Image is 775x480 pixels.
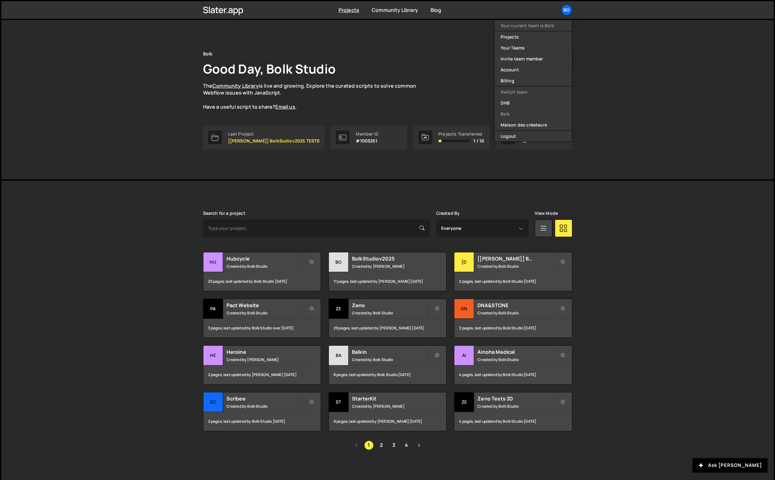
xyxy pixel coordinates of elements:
[477,357,553,362] small: Created by Bolk Studio
[329,299,349,319] div: Ze
[212,82,259,89] a: Community Library
[203,60,336,77] h1: Good Day, Bolk Studio
[356,132,378,137] div: Member ID
[329,252,446,291] a: Bo BolkStudiov2025 Created by [PERSON_NAME] 11 pages, last updated by [PERSON_NAME] [DATE]
[535,211,558,216] label: View Mode
[477,348,553,355] h2: Ainoha Medical
[454,346,474,365] div: Ai
[352,302,427,309] h2: Zeno
[372,7,418,13] a: Community Library
[494,131,572,142] button: Logout
[438,132,484,137] div: Projects Transferred
[436,211,460,216] label: Created By
[203,319,321,338] div: 3 pages, last updated by Bolk Studio over [DATE]
[494,64,572,75] a: Account
[521,138,551,143] p: 42
[203,346,223,365] div: He
[494,75,572,86] a: Billing
[454,392,474,412] div: Ze
[203,252,223,272] div: Hu
[203,392,223,412] div: Sc
[454,412,572,431] div: 4 pages, last updated by Bolk Studio [DATE]
[352,264,427,269] small: Created by [PERSON_NAME]
[227,348,302,355] h2: Heroine
[329,365,446,384] div: 8 pages, last updated by Bolk Studio [DATE]
[352,310,427,316] small: Created by Bolk Studio
[203,345,321,385] a: He Heroine Created by [PERSON_NAME] 2 pages, last updated by [PERSON_NAME] [DATE]
[454,299,474,319] div: DN
[203,211,245,216] label: Search for a project
[477,264,553,269] small: Created by Bolk Studio
[203,50,213,58] div: Bolk
[203,126,325,149] a: Last Project [[PERSON_NAME]] BolkSudiov2025 TESTS
[352,404,427,409] small: Created by [PERSON_NAME]
[329,392,349,412] div: St
[356,138,378,143] p: #1003251
[329,252,349,272] div: Bo
[494,53,572,64] a: Invite team member
[454,392,572,431] a: Ze Zeno Tests 3D Created by Bolk Studio 4 pages, last updated by Bolk Studio [DATE]
[414,441,424,450] a: Next page
[377,441,386,450] a: Page 2
[389,441,399,450] a: Page 3
[477,310,553,316] small: Created by Bolk Studio
[228,132,320,137] div: Last Project
[227,255,302,262] h2: Hubcycle
[227,357,302,362] small: Created by [PERSON_NAME]
[454,272,572,291] div: 2 pages, last updated by Bolk Studio [DATE]
[227,302,302,309] h2: Pact Website
[329,299,446,338] a: Ze Zeno Created by Bolk Studio 29 pages, last updated by [PERSON_NAME] [DATE]
[203,299,321,338] a: Pa Pact Website Created by Bolk Studio 3 pages, last updated by Bolk Studio over [DATE]
[494,97,572,108] a: DHB
[494,31,572,42] a: Projects
[203,365,321,384] div: 2 pages, last updated by [PERSON_NAME] [DATE]
[352,255,427,262] h2: BolkStudiov2025
[454,365,572,384] div: 4 pages, last updated by Bolk Studio [DATE]
[352,395,427,402] h2: StarterKit
[228,138,320,143] p: [[PERSON_NAME]] BolkSudiov2025 TESTS
[203,219,430,237] input: Type your project...
[339,7,359,13] a: Projects
[473,138,484,143] span: 1 / 10
[227,395,302,402] h2: Scribee
[329,319,446,338] div: 29 pages, last updated by [PERSON_NAME] [DATE]
[454,345,572,385] a: Ai Ainoha Medical Created by Bolk Studio 4 pages, last updated by Bolk Studio [DATE]
[203,252,321,291] a: Hu Hubcycle Created by Bolk Studio 23 pages, last updated by Bolk Studio [DATE]
[454,252,572,291] a: [D [[PERSON_NAME]] BolkSudiov2025 TESTS Created by Bolk Studio 2 pages, last updated by Bolk Stud...
[329,392,446,431] a: St StarterKit Created by [PERSON_NAME] 9 pages, last updated by [PERSON_NAME] [DATE]
[477,395,553,402] h2: Zeno Tests 3D
[352,348,427,355] h2: Balkin
[227,264,302,269] small: Created by Bolk Studio
[477,255,553,262] h2: [[PERSON_NAME]] BolkSudiov2025 TESTS
[329,412,446,431] div: 9 pages, last updated by [PERSON_NAME] [DATE]
[477,404,553,409] small: Created by Bolk Studio
[431,7,441,13] a: Blog
[203,412,321,431] div: 2 pages, last updated by Bolk Studio [DATE]
[203,392,321,431] a: Sc Scribee Created by Bolk Studio 2 pages, last updated by Bolk Studio [DATE]
[227,404,302,409] small: Created by Bolk Studio
[227,310,302,316] small: Created by Bolk Studio
[477,302,553,309] h2: DNA&STONE
[402,441,411,450] a: Page 4
[494,119,572,130] a: Maison des créateurs
[454,299,572,338] a: DN DNA&STONE Created by Bolk Studio 3 pages, last updated by Bolk Studio [DATE]
[203,272,321,291] div: 23 pages, last updated by Bolk Studio [DATE]
[329,345,446,385] a: Ba Balkin Created by Bolk Studio 8 pages, last updated by Bolk Studio [DATE]
[561,4,572,16] a: Bo
[329,272,446,291] div: 11 pages, last updated by [PERSON_NAME] [DATE]
[352,357,427,362] small: Created by Bolk Studio
[454,252,474,272] div: [D
[494,42,572,53] a: Your Teams
[203,441,572,450] div: Pagination
[329,346,349,365] div: Ba
[692,458,767,472] button: Ask [PERSON_NAME]
[454,319,572,338] div: 3 pages, last updated by Bolk Studio [DATE]
[203,82,428,111] p: The is live and growing. Explore the curated scripts to solve common Webflow issues with JavaScri...
[203,299,223,319] div: Pa
[275,103,295,110] a: Email us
